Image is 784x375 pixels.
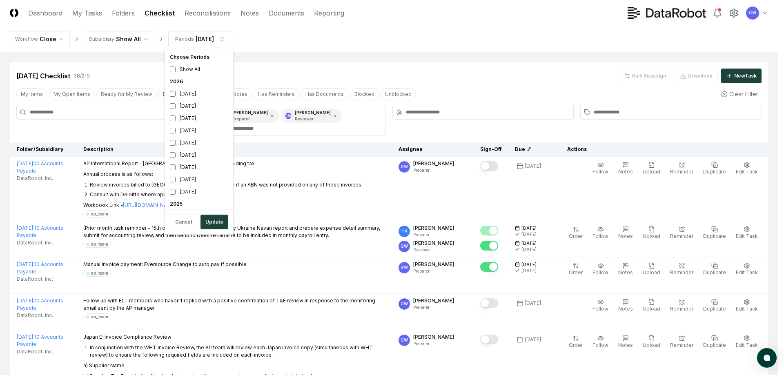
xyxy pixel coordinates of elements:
button: Cancel [170,215,197,229]
div: 2026 [167,75,232,88]
div: 2025 [167,198,232,210]
div: Choose Periods [167,51,232,63]
div: [DATE] [167,137,232,149]
div: [DATE] [167,100,232,112]
div: [DATE] [167,186,232,198]
div: [DATE] [167,88,232,100]
div: [DATE] [167,173,232,186]
div: [DATE] [167,124,232,137]
div: Show All [167,63,232,75]
div: [DATE] [167,149,232,161]
button: Update [200,215,228,229]
div: [DATE] [167,112,232,124]
div: [DATE] [167,161,232,173]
